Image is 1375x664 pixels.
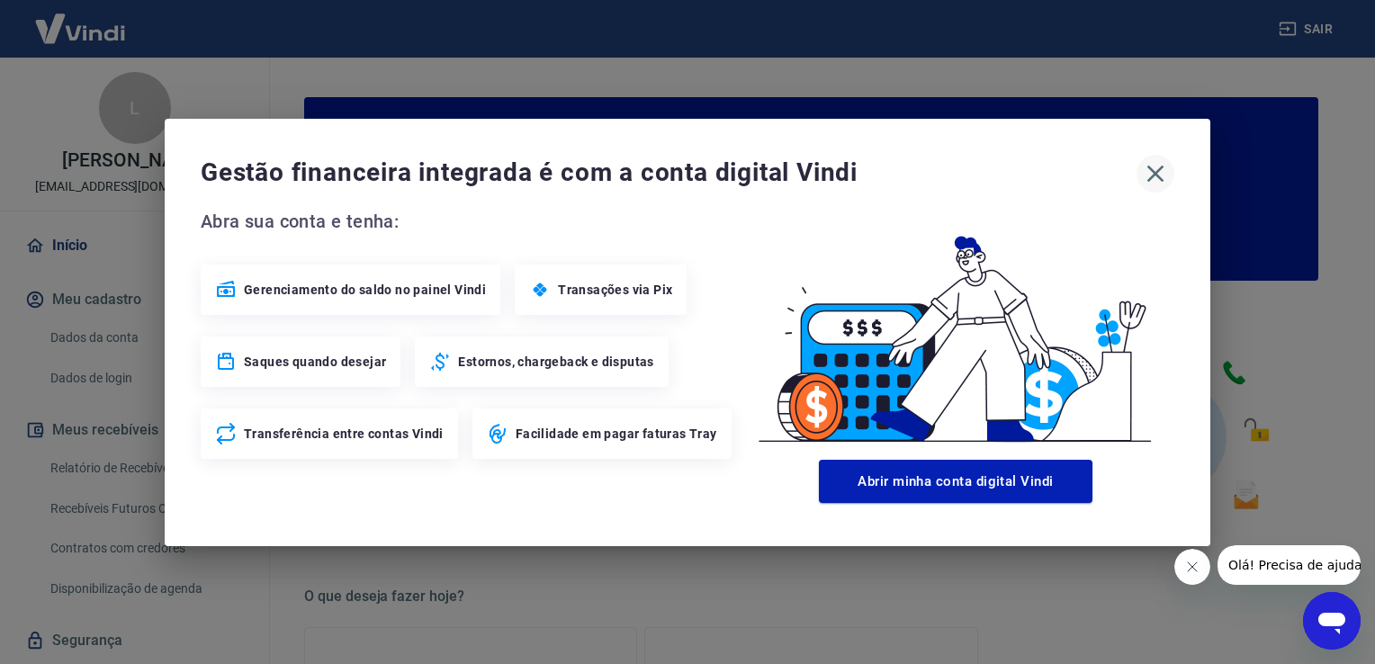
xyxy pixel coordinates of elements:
span: Olá! Precisa de ajuda? [11,13,151,27]
span: Abra sua conta e tenha: [201,207,737,236]
img: Good Billing [737,207,1174,453]
span: Gerenciamento do saldo no painel Vindi [244,281,486,299]
span: Facilidade em pagar faturas Tray [516,425,717,443]
span: Transferência entre contas Vindi [244,425,444,443]
button: Abrir minha conta digital Vindi [819,460,1092,503]
span: Gestão financeira integrada é com a conta digital Vindi [201,155,1137,191]
span: Estornos, chargeback e disputas [458,353,653,371]
span: Transações via Pix [558,281,672,299]
iframe: Botão para abrir a janela de mensagens [1303,592,1361,650]
span: Saques quando desejar [244,353,386,371]
iframe: Mensagem da empresa [1218,545,1361,585]
iframe: Fechar mensagem [1174,549,1210,585]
